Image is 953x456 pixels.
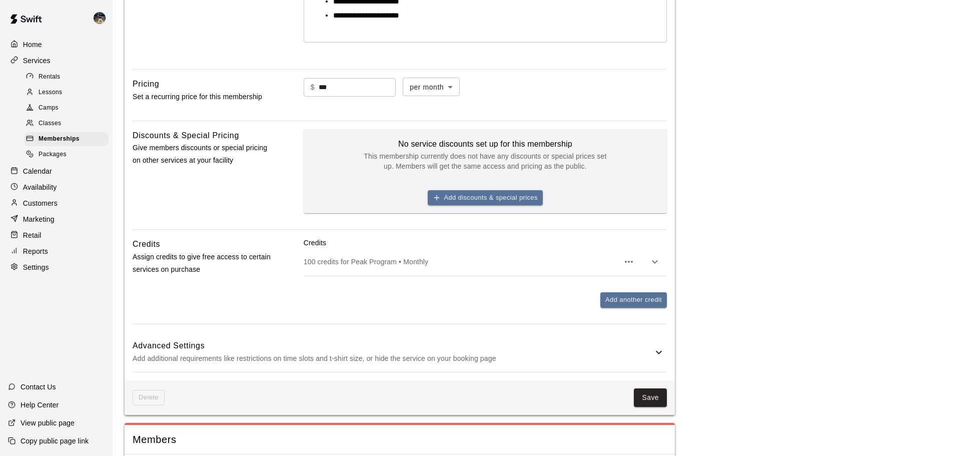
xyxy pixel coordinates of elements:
[23,230,42,240] p: Retail
[23,262,49,272] p: Settings
[133,142,272,167] p: Give members discounts or special pricing on other services at your facility
[21,436,89,446] p: Copy public page link
[8,164,105,179] a: Calendar
[24,148,109,162] div: Packages
[8,244,105,259] a: Reports
[133,251,272,276] p: Assign credits to give free access to certain services on purchase
[8,53,105,68] a: Services
[311,82,315,93] p: $
[133,238,160,251] h6: Credits
[39,72,61,82] span: Rentals
[133,78,159,91] h6: Pricing
[23,166,52,176] p: Calendar
[133,433,667,446] span: Members
[428,190,543,206] button: Add discounts & special prices
[24,85,113,100] a: Lessons
[23,198,58,208] p: Customers
[304,238,667,248] p: Credits
[39,88,63,98] span: Lessons
[133,332,667,372] div: Advanced SettingsAdd additional requirements like restrictions on time slots and t-shirt size, or...
[24,132,113,147] a: Memberships
[24,101,113,116] a: Camps
[39,119,61,129] span: Classes
[23,56,51,66] p: Services
[24,116,113,132] a: Classes
[24,101,109,115] div: Camps
[24,117,109,131] div: Classes
[39,134,80,144] span: Memberships
[24,69,113,85] a: Rentals
[8,196,105,211] a: Customers
[24,70,109,84] div: Rentals
[8,37,105,52] a: Home
[23,246,48,256] p: Reports
[23,182,57,192] p: Availability
[8,228,105,243] a: Retail
[600,292,667,308] button: Add another credit
[360,151,610,171] p: This membership currently does not have any discounts or special prices set up. Members will get ...
[24,86,109,100] div: Lessons
[23,214,55,224] p: Marketing
[360,137,610,151] h6: No service discounts set up for this membership
[21,382,56,392] p: Contact Us
[403,78,460,96] div: per month
[304,257,619,267] p: 100 credits for Peak Program • Monthly
[133,390,165,405] span: This membership cannot be deleted since it still has members
[94,12,106,24] img: Nolan Gilbert
[21,400,59,410] p: Help Center
[39,103,59,113] span: Camps
[133,352,653,365] p: Add additional requirements like restrictions on time slots and t-shirt size, or hide the service...
[8,260,105,275] a: Settings
[23,40,42,50] p: Home
[304,248,667,276] div: 100 credits for Peak Program • Monthly
[39,150,67,160] span: Packages
[133,339,653,352] h6: Advanced Settings
[24,147,113,163] a: Packages
[92,8,113,28] div: Nolan Gilbert
[24,132,109,146] div: Memberships
[133,91,272,103] p: Set a recurring price for this membership
[133,129,239,142] h6: Discounts & Special Pricing
[8,212,105,227] a: Marketing
[634,388,667,407] button: Save
[8,180,105,195] a: Availability
[21,418,75,428] p: View public page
